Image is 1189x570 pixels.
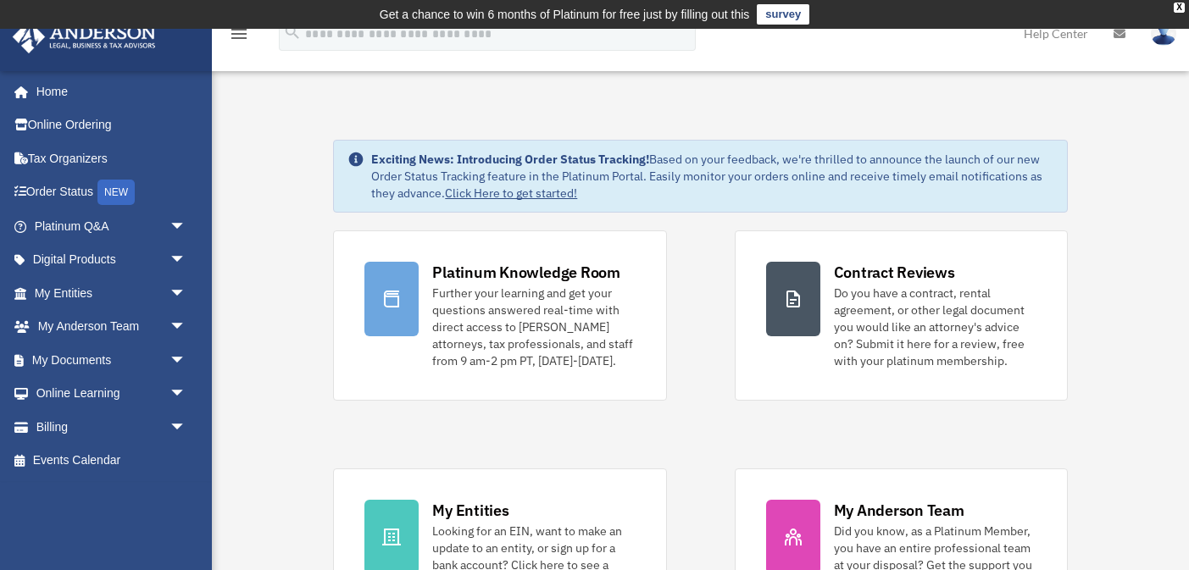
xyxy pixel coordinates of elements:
a: Order StatusNEW [12,175,212,210]
a: My Documentsarrow_drop_down [12,343,212,377]
strong: Exciting News: Introducing Order Status Tracking! [371,152,649,167]
a: Platinum Knowledge Room Further your learning and get your questions answered real-time with dire... [333,230,666,401]
div: Get a chance to win 6 months of Platinum for free just by filling out this [380,4,750,25]
a: Online Ordering [12,108,212,142]
a: Platinum Q&Aarrow_drop_down [12,209,212,243]
div: close [1174,3,1185,13]
div: My Entities [432,500,508,521]
span: arrow_drop_down [169,377,203,412]
a: My Entitiesarrow_drop_down [12,276,212,310]
div: My Anderson Team [834,500,964,521]
div: Do you have a contract, rental agreement, or other legal document you would like an attorney's ad... [834,285,1036,369]
span: arrow_drop_down [169,310,203,345]
div: Contract Reviews [834,262,955,283]
div: NEW [97,180,135,205]
div: Platinum Knowledge Room [432,262,620,283]
span: arrow_drop_down [169,410,203,445]
a: survey [757,4,809,25]
a: menu [229,30,249,44]
a: Digital Productsarrow_drop_down [12,243,212,277]
span: arrow_drop_down [169,209,203,244]
a: Online Learningarrow_drop_down [12,377,212,411]
span: arrow_drop_down [169,243,203,278]
a: Events Calendar [12,444,212,478]
img: User Pic [1151,21,1176,46]
i: search [283,23,302,42]
span: arrow_drop_down [169,343,203,378]
div: Further your learning and get your questions answered real-time with direct access to [PERSON_NAM... [432,285,635,369]
a: Tax Organizers [12,141,212,175]
a: Billingarrow_drop_down [12,410,212,444]
a: Contract Reviews Do you have a contract, rental agreement, or other legal document you would like... [735,230,1068,401]
img: Anderson Advisors Platinum Portal [8,20,161,53]
a: Click Here to get started! [445,185,577,201]
i: menu [229,24,249,44]
a: My Anderson Teamarrow_drop_down [12,310,212,344]
div: Based on your feedback, we're thrilled to announce the launch of our new Order Status Tracking fe... [371,151,1053,202]
span: arrow_drop_down [169,276,203,311]
a: Home [12,75,203,108]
